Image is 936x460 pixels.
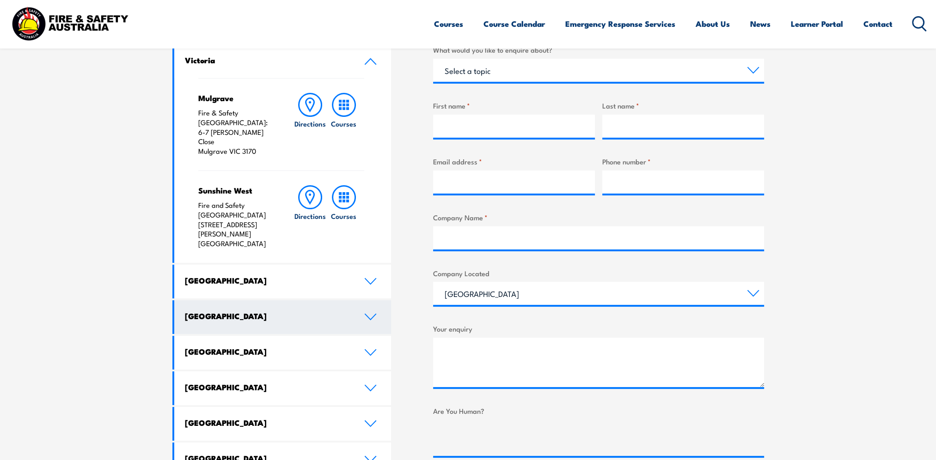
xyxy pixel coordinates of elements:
[174,407,392,441] a: [GEOGRAPHIC_DATA]
[174,265,392,298] a: [GEOGRAPHIC_DATA]
[433,420,574,456] iframe: reCAPTCHA
[433,212,764,223] label: Company Name
[696,12,730,36] a: About Us
[185,382,350,392] h4: [GEOGRAPHIC_DATA]
[565,12,675,36] a: Emergency Response Services
[294,211,326,221] h6: Directions
[602,156,764,167] label: Phone number
[433,156,595,167] label: Email address
[433,44,764,55] label: What would you like to enquire about?
[327,93,361,156] a: Courses
[433,268,764,278] label: Company Located
[433,100,595,111] label: First name
[294,185,327,248] a: Directions
[327,185,361,248] a: Courses
[483,12,545,36] a: Course Calendar
[433,323,764,334] label: Your enquiry
[750,12,771,36] a: News
[331,119,356,128] h6: Courses
[294,119,326,128] h6: Directions
[174,336,392,369] a: [GEOGRAPHIC_DATA]
[174,371,392,405] a: [GEOGRAPHIC_DATA]
[198,93,275,103] h4: Mulgrave
[185,311,350,321] h4: [GEOGRAPHIC_DATA]
[185,275,350,285] h4: [GEOGRAPHIC_DATA]
[174,44,392,78] a: Victoria
[185,346,350,357] h4: [GEOGRAPHIC_DATA]
[791,12,843,36] a: Learner Portal
[602,100,764,111] label: Last name
[433,406,764,416] label: Are You Human?
[434,12,463,36] a: Courses
[198,200,275,248] p: Fire and Safety [GEOGRAPHIC_DATA] [STREET_ADDRESS][PERSON_NAME] [GEOGRAPHIC_DATA]
[185,418,350,428] h4: [GEOGRAPHIC_DATA]
[198,185,275,195] h4: Sunshine West
[863,12,893,36] a: Contact
[331,211,356,221] h6: Courses
[174,300,392,334] a: [GEOGRAPHIC_DATA]
[185,55,350,65] h4: Victoria
[198,108,275,156] p: Fire & Safety [GEOGRAPHIC_DATA]: 6-7 [PERSON_NAME] Close Mulgrave VIC 3170
[294,93,327,156] a: Directions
